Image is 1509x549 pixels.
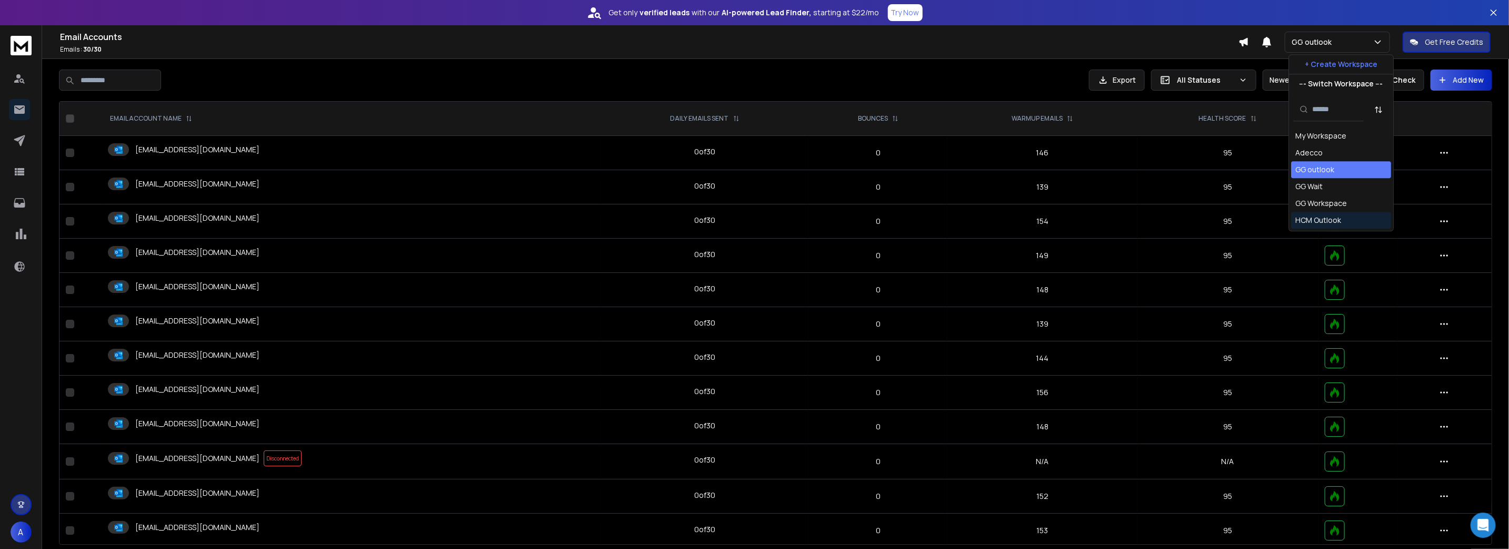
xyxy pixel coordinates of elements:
[609,7,880,18] p: Get only with our starting at $22/mo
[694,386,715,397] div: 0 of 30
[694,249,715,260] div: 0 of 30
[11,36,32,55] img: logo
[135,179,259,189] p: [EMAIL_ADDRESS][DOMAIN_NAME]
[671,114,729,123] p: DAILY EMAILS SENT
[1199,114,1246,123] p: HEALTH SCORE
[947,273,1137,307] td: 148
[1295,181,1323,192] div: GG Wait
[1137,514,1318,548] td: 95
[947,170,1137,204] td: 139
[694,420,715,431] div: 0 of 30
[1137,170,1318,204] td: 95
[947,376,1137,410] td: 156
[135,453,259,464] p: [EMAIL_ADDRESS][DOMAIN_NAME]
[1295,131,1346,141] div: My Workspace
[815,182,941,192] p: 0
[815,319,941,329] p: 0
[135,213,259,223] p: [EMAIL_ADDRESS][DOMAIN_NAME]
[694,318,715,328] div: 0 of 30
[640,7,690,18] strong: verified leads
[1137,410,1318,444] td: 95
[1137,307,1318,341] td: 95
[947,307,1137,341] td: 139
[1305,59,1377,70] p: + Create Workspace
[11,522,32,543] button: A
[110,114,192,123] div: EMAIL ACCOUNT NAME
[694,215,715,226] div: 0 of 30
[1137,341,1318,376] td: 95
[1012,114,1063,123] p: WARMUP EMAILS
[815,216,941,227] p: 0
[83,45,102,54] span: 30 / 30
[1403,32,1491,53] button: Get Free Credits
[947,479,1137,514] td: 152
[694,455,715,465] div: 0 of 30
[947,239,1137,273] td: 149
[60,31,1238,43] h1: Email Accounts
[1471,513,1496,538] div: Open Intercom Messenger
[947,204,1137,239] td: 154
[694,181,715,191] div: 0 of 30
[947,444,1137,479] td: N/A
[135,281,259,292] p: [EMAIL_ADDRESS][DOMAIN_NAME]
[694,146,715,157] div: 0 of 30
[1425,37,1483,47] p: Get Free Credits
[1137,376,1318,410] td: 95
[135,488,259,498] p: [EMAIL_ADDRESS][DOMAIN_NAME]
[1089,70,1145,91] button: Export
[1292,37,1336,47] p: GG outlook
[135,316,259,326] p: [EMAIL_ADDRESS][DOMAIN_NAME]
[264,450,302,466] span: Disconnected
[1295,148,1323,158] div: Adecco
[1137,239,1318,273] td: 95
[60,45,1238,54] p: Emails :
[947,341,1137,376] td: 144
[135,350,259,360] p: [EMAIL_ADDRESS][DOMAIN_NAME]
[1295,198,1347,209] div: GG Workspace
[135,418,259,429] p: [EMAIL_ADDRESS][DOMAIN_NAME]
[891,7,920,18] p: Try Now
[947,410,1137,444] td: 148
[815,456,941,467] p: 0
[135,522,259,533] p: [EMAIL_ADDRESS][DOMAIN_NAME]
[135,384,259,395] p: [EMAIL_ADDRESS][DOMAIN_NAME]
[815,250,941,261] p: 0
[1137,136,1318,170] td: 95
[1144,456,1312,467] p: N/A
[135,144,259,155] p: [EMAIL_ADDRESS][DOMAIN_NAME]
[694,283,715,294] div: 0 of 30
[815,285,941,295] p: 0
[694,490,715,501] div: 0 of 30
[1295,164,1334,175] div: GG outlook
[1295,215,1341,226] div: HCM Outlook
[694,352,715,362] div: 0 of 30
[815,353,941,364] p: 0
[815,387,941,398] p: 0
[815,421,941,432] p: 0
[1177,75,1235,85] p: All Statuses
[815,148,941,158] p: 0
[135,247,259,258] p: [EMAIL_ADDRESS][DOMAIN_NAME]
[1137,204,1318,239] td: 95
[858,114,888,123] p: BOUNCES
[694,524,715,535] div: 0 of 30
[815,491,941,502] p: 0
[815,525,941,536] p: 0
[947,136,1137,170] td: 146
[1289,55,1393,74] button: + Create Workspace
[1300,79,1383,89] p: --- Switch Workspace ---
[722,7,812,18] strong: AI-powered Lead Finder,
[1263,70,1331,91] button: Newest
[1137,273,1318,307] td: 95
[888,4,923,21] button: Try Now
[1431,70,1492,91] button: Add New
[947,514,1137,548] td: 153
[1137,479,1318,514] td: 95
[1368,99,1389,120] button: Sort by Sort A-Z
